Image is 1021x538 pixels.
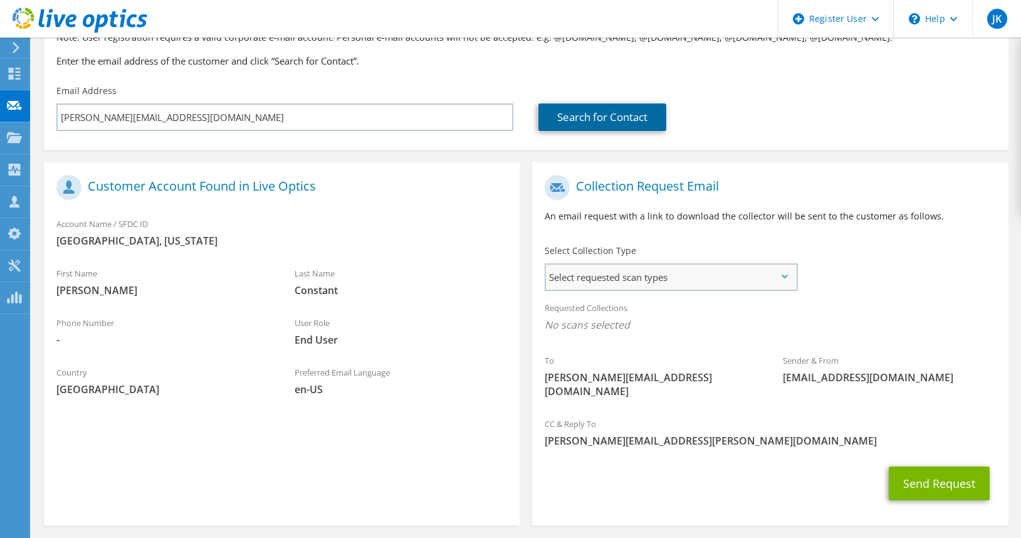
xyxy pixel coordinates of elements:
[56,234,507,248] span: [GEOGRAPHIC_DATA], [US_STATE]
[56,382,270,396] span: [GEOGRAPHIC_DATA]
[44,260,282,303] div: First Name
[295,333,508,347] span: End User
[546,265,796,290] span: Select requested scan types
[538,103,666,131] a: Search for Contact
[282,359,520,403] div: Preferred Email Language
[295,382,508,396] span: en-US
[545,318,995,332] span: No scans selected
[532,411,1008,454] div: CC & Reply To
[545,245,636,257] label: Select Collection Type
[56,85,117,97] label: Email Address
[545,175,989,200] h1: Collection Request Email
[56,175,501,200] h1: Customer Account Found in Live Optics
[987,9,1007,29] span: JK
[532,347,770,404] div: To
[545,371,758,398] span: [PERSON_NAME][EMAIL_ADDRESS][DOMAIN_NAME]
[889,467,990,500] button: Send Request
[545,434,995,448] span: [PERSON_NAME][EMAIL_ADDRESS][PERSON_NAME][DOMAIN_NAME]
[909,13,920,24] svg: \n
[44,211,520,254] div: Account Name / SFDC ID
[532,295,1008,341] div: Requested Collections
[282,260,520,303] div: Last Name
[783,371,996,384] span: [EMAIL_ADDRESS][DOMAIN_NAME]
[545,209,995,223] p: An email request with a link to download the collector will be sent to the customer as follows.
[770,347,1008,391] div: Sender & From
[56,54,996,68] h3: Enter the email address of the customer and click “Search for Contact”.
[282,310,520,353] div: User Role
[44,359,282,403] div: Country
[44,310,282,353] div: Phone Number
[295,283,508,297] span: Constant
[56,333,270,347] span: -
[56,283,270,297] span: [PERSON_NAME]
